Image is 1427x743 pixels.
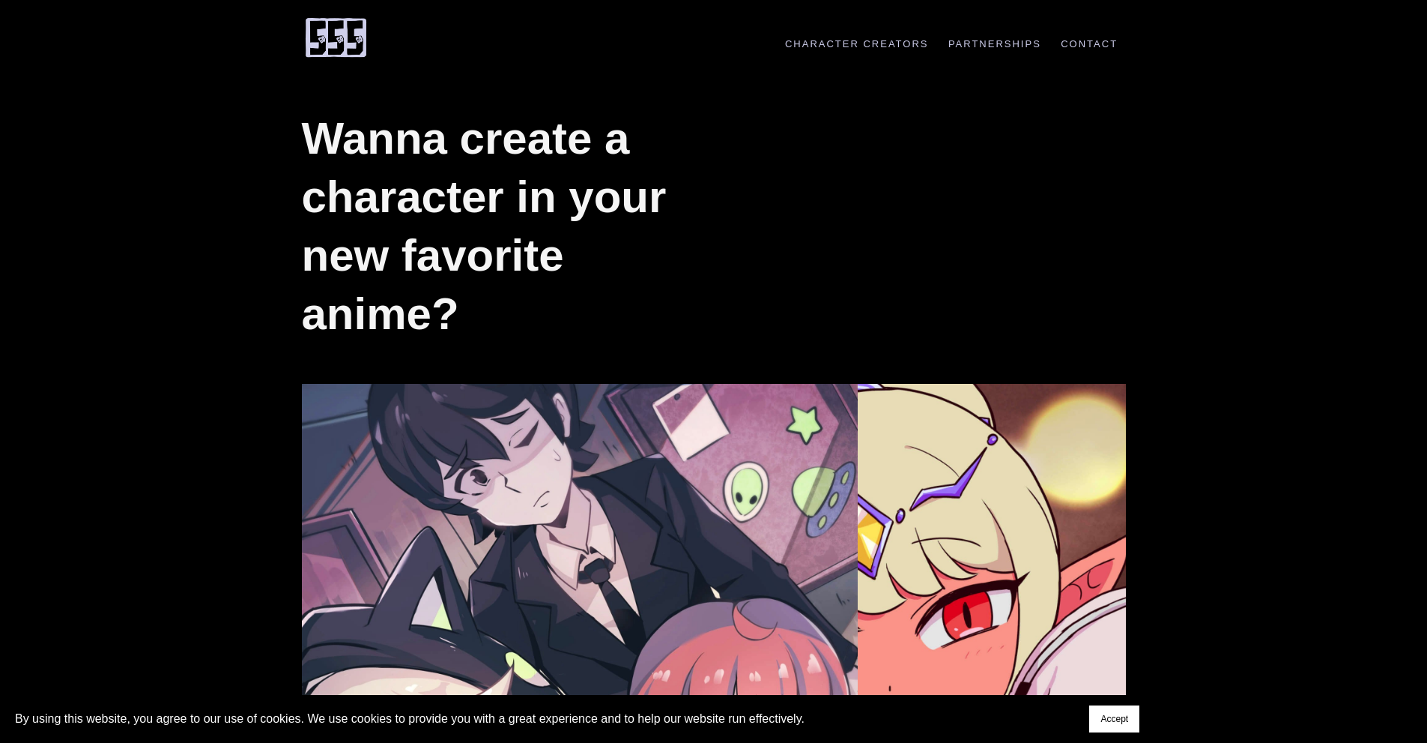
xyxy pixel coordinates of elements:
[941,38,1049,49] a: Partnerships
[1100,714,1128,724] span: Accept
[15,709,805,729] p: By using this website, you agree to our use of cookies. We use cookies to provide you with a grea...
[302,109,701,343] h1: Wanna create a character in your new favorite anime?
[1053,38,1126,49] a: Contact
[1089,706,1139,733] button: Accept
[302,17,369,52] a: 555 Comic
[778,38,936,49] a: Character Creators
[302,16,369,58] img: 555 Comic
